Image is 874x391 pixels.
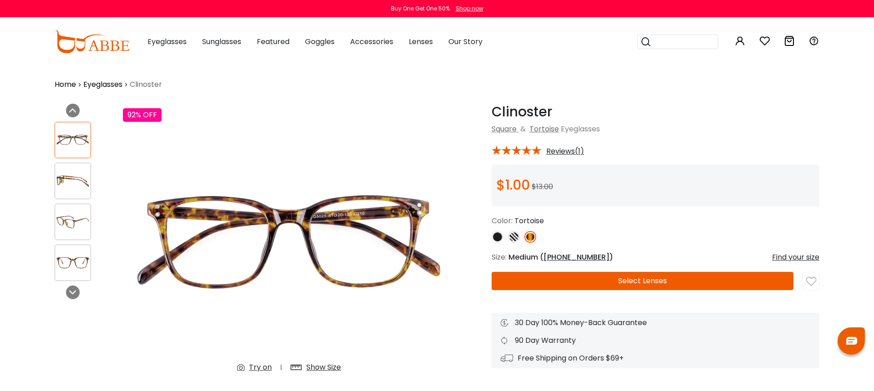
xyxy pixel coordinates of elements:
span: Featured [257,36,290,47]
span: Eyeglasses [561,124,600,134]
span: Goggles [305,36,335,47]
div: 90 Day Warranty [501,335,810,346]
a: Eyeglasses [83,79,122,90]
img: Clinoster Tortoise Plastic Eyeglasses , UniversalBridgeFit Frames from ABBE Glasses [123,104,455,380]
img: like [806,276,816,286]
button: Select Lenses [492,272,793,290]
img: Clinoster Tortoise Plastic Eyeglasses , UniversalBridgeFit Frames from ABBE Glasses [55,254,91,271]
span: Accessories [350,36,393,47]
div: 92% OFF [123,108,162,122]
a: Square [492,124,517,134]
span: Clinoster [130,79,162,90]
span: Tortoise [514,216,544,226]
img: Clinoster Tortoise Plastic Eyeglasses , UniversalBridgeFit Frames from ABBE Glasses [55,131,91,149]
span: & [518,124,528,134]
div: Show Size [306,362,341,373]
img: chat [846,337,857,345]
h1: Clinoster [492,104,819,120]
div: Find your size [772,252,819,263]
div: Try on [249,362,272,373]
a: Shop now [451,5,483,12]
div: Shop now [456,5,483,13]
span: [PHONE_NUMBER] [544,252,610,262]
div: Buy One Get One 50% [391,5,450,13]
span: $13.00 [532,181,553,192]
span: $1.00 [496,175,530,195]
span: Reviews(1) [546,147,584,155]
div: Free Shipping on Orders $69+ [501,353,810,364]
span: Medium ( ) [508,252,613,262]
span: Sunglasses [202,36,241,47]
span: Size: [492,252,507,262]
img: Clinoster Tortoise Plastic Eyeglasses , UniversalBridgeFit Frames from ABBE Glasses [55,172,91,190]
span: Eyeglasses [147,36,187,47]
span: Lenses [409,36,433,47]
span: Our Story [448,36,483,47]
img: abbeglasses.com [55,30,129,53]
span: Color: [492,216,513,226]
a: Home [55,79,76,90]
a: Tortoise [529,124,559,134]
img: Clinoster Tortoise Plastic Eyeglasses , UniversalBridgeFit Frames from ABBE Glasses [55,213,91,231]
div: 30 Day 100% Money-Back Guarantee [501,317,810,328]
